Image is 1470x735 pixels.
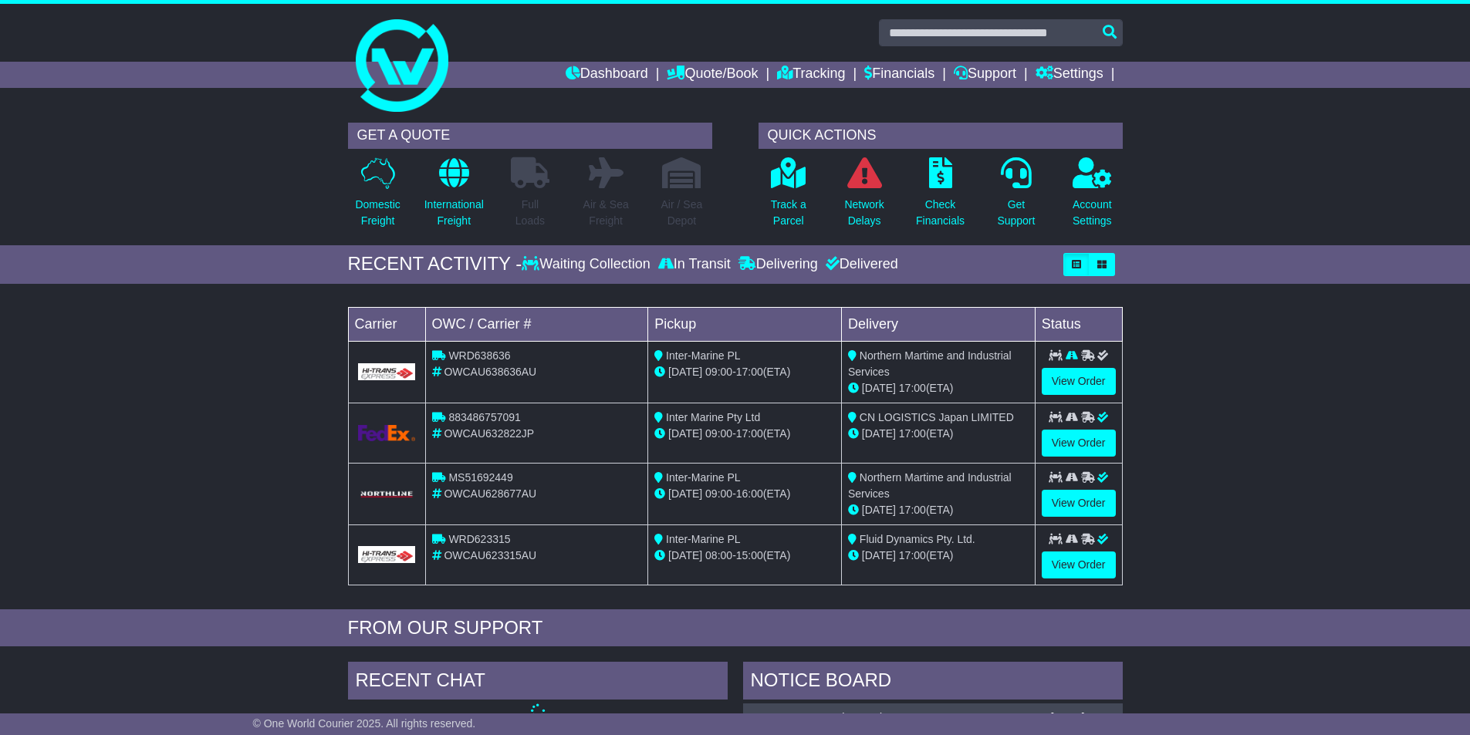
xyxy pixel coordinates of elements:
a: Support [954,62,1016,88]
div: Delivering [735,256,822,273]
p: Domestic Freight [355,197,400,229]
a: View Order [1042,551,1116,578]
div: RECENT CHAT [348,662,728,703]
a: Quote/Book [667,62,758,88]
p: Get Support [997,197,1035,229]
span: 883486757091 [448,411,520,423]
img: GetCarrierServiceLogo [358,363,416,380]
a: View Order [1042,430,1116,457]
a: Settings [1036,62,1103,88]
td: OWC / Carrier # [425,307,648,341]
span: 09:00 [705,427,732,440]
p: Air & Sea Freight [583,197,629,229]
div: (ETA) [848,426,1029,442]
div: Waiting Collection [522,256,654,273]
span: [DATE] [862,382,896,394]
span: Northern Martime and Industrial Services [848,471,1012,500]
a: DomesticFreight [354,157,400,238]
div: - (ETA) [654,426,835,442]
div: NOTICE BOARD [743,662,1123,703]
span: [DATE] [668,549,702,561]
span: OWCAU628677AU [444,487,536,500]
div: - (ETA) [654,364,835,380]
div: (ETA) [848,502,1029,518]
td: Delivery [841,307,1035,341]
span: [DATE] [668,366,702,378]
img: GetCarrierServiceLogo [358,425,416,441]
a: Tracking [777,62,845,88]
span: [DATE] [862,427,896,440]
img: GetCarrierServiceLogo [358,546,416,563]
p: Track a Parcel [771,197,806,229]
td: Carrier [348,307,425,341]
div: GET A QUOTE [348,123,712,149]
span: CN LOGISTICS Japan LIMITED [860,411,1014,423]
span: [DATE] [668,487,702,500]
span: 17:00 [899,549,926,561]
span: Fluid Dynamics Pty. Ltd. [860,533,975,545]
a: View Order [1042,368,1116,395]
img: GetCarrierServiceLogo [358,490,416,499]
span: OWCAU623315AU [444,549,536,561]
span: Inter-Marine PL [666,533,740,545]
span: 17:00 [899,382,926,394]
div: In Transit [654,256,735,273]
span: 359073 [844,711,880,723]
div: RECENT ACTIVITY - [348,253,522,275]
span: Inter Marine Pty Ltd [666,411,760,423]
p: Account Settings [1073,197,1112,229]
span: WRD623315 [448,533,510,545]
a: InternationalFreight [424,157,485,238]
span: [DATE] [862,504,896,516]
span: Inter-Marine PL [666,471,740,484]
span: WRD638636 [448,349,510,362]
td: Status [1035,307,1122,341]
p: Network Delays [844,197,884,229]
a: OWCAU632822JP [751,711,841,723]
span: Inter-Marine PL [666,349,740,362]
div: QUICK ACTIONS [759,123,1123,149]
div: - (ETA) [654,486,835,502]
a: Financials [864,62,934,88]
span: 17:00 [736,366,763,378]
a: Dashboard [566,62,648,88]
span: 15:00 [736,549,763,561]
span: OWCAU632822JP [444,427,534,440]
span: 09:00 [705,366,732,378]
div: [DATE] 15:25 [1050,711,1114,724]
div: FROM OUR SUPPORT [348,617,1123,639]
div: (ETA) [848,380,1029,396]
a: CheckFinancials [915,157,965,238]
span: MS51692449 [448,471,512,484]
span: 16:00 [736,487,763,500]
a: NetworkDelays [843,157,884,238]
a: AccountSettings [1072,157,1113,238]
a: Track aParcel [770,157,807,238]
span: [DATE] [862,549,896,561]
div: Delivered [822,256,898,273]
span: [DATE] [668,427,702,440]
span: 17:00 [736,427,763,440]
td: Pickup [648,307,842,341]
p: International Freight [424,197,484,229]
span: 17:00 [899,427,926,440]
p: Air / Sea Depot [661,197,703,229]
span: Northern Martime and Industrial Services [848,349,1012,378]
a: GetSupport [996,157,1036,238]
span: 08:00 [705,549,732,561]
p: Check Financials [916,197,965,229]
a: View Order [1042,490,1116,517]
div: ( ) [751,711,1115,724]
p: Full Loads [511,197,549,229]
span: 09:00 [705,487,732,500]
div: - (ETA) [654,548,835,564]
span: © One World Courier 2025. All rights reserved. [253,717,476,730]
div: (ETA) [848,548,1029,564]
span: 17:00 [899,504,926,516]
span: OWCAU638636AU [444,366,536,378]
